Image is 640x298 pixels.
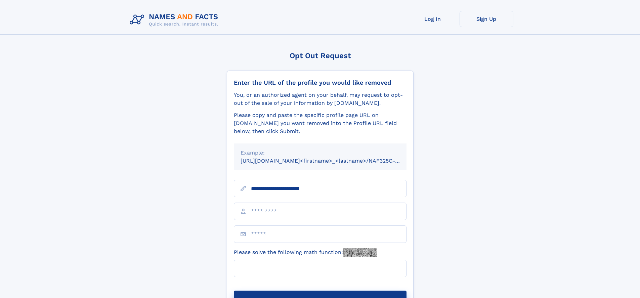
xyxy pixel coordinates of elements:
label: Please solve the following math function: [234,248,377,257]
div: You, or an authorized agent on your behalf, may request to opt-out of the sale of your informatio... [234,91,407,107]
a: Log In [406,11,460,27]
img: Logo Names and Facts [127,11,224,29]
div: Example: [241,149,400,157]
div: Enter the URL of the profile you would like removed [234,79,407,86]
a: Sign Up [460,11,513,27]
small: [URL][DOMAIN_NAME]<firstname>_<lastname>/NAF325G-xxxxxxxx [241,158,419,164]
div: Please copy and paste the specific profile page URL on [DOMAIN_NAME] you want removed into the Pr... [234,111,407,135]
div: Opt Out Request [227,51,414,60]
